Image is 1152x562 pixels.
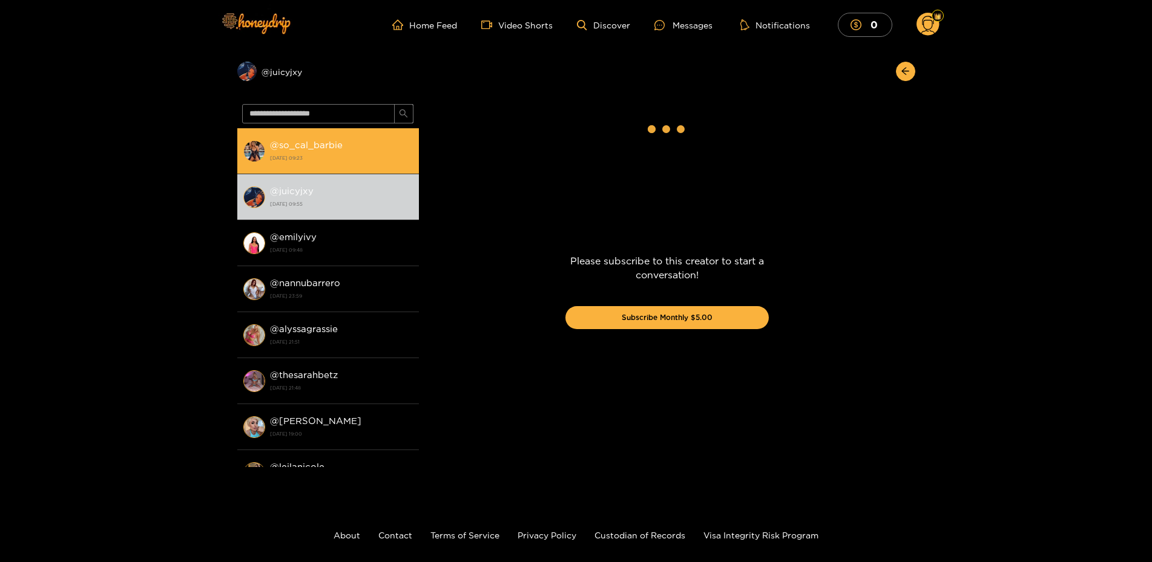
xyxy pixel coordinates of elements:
a: Discover [577,20,630,30]
strong: [DATE] 09:48 [270,244,413,255]
strong: @ juicyjxy [270,186,314,196]
button: Subscribe Monthly $5.00 [565,306,769,329]
strong: @ so_cal_barbie [270,140,343,150]
span: video-camera [481,19,498,30]
div: Messages [654,18,713,32]
img: conversation [243,140,265,162]
strong: @ [PERSON_NAME] [270,416,361,426]
strong: [DATE] 21:48 [270,382,413,393]
img: conversation [243,232,265,254]
span: home [392,19,409,30]
strong: @ emilyivy [270,232,317,242]
img: conversation [243,324,265,346]
a: Terms of Service [430,531,499,540]
img: conversation [243,416,265,438]
a: About [334,531,360,540]
strong: [DATE] 23:59 [270,290,413,301]
img: Fan Level [934,13,941,20]
div: @juicyjxy [237,62,419,81]
strong: @ nannubarrero [270,278,340,288]
strong: @ alyssagrassie [270,324,338,334]
strong: [DATE] 09:55 [270,198,413,209]
a: Contact [378,531,412,540]
strong: [DATE] 19:00 [270,428,413,439]
a: Visa Integrity Risk Program [703,531,818,540]
a: Home Feed [392,19,457,30]
strong: @ thesarahbetz [270,370,338,380]
img: conversation [243,278,265,300]
button: Notifications [737,19,814,31]
a: Video Shorts [481,19,553,30]
button: search [394,104,413,123]
p: Please subscribe to this creator to start a conversation! [565,254,769,282]
span: arrow-left [901,67,910,77]
a: Privacy Policy [518,531,576,540]
button: arrow-left [896,62,915,81]
strong: [DATE] 21:51 [270,336,413,347]
strong: @ leilanicole [270,462,324,472]
img: conversation [243,462,265,484]
img: conversation [243,370,265,392]
button: 0 [838,13,892,36]
span: dollar [851,19,867,30]
img: conversation [243,186,265,208]
a: Custodian of Records [594,531,685,540]
strong: [DATE] 09:23 [270,152,413,163]
mark: 0 [869,18,880,31]
span: search [399,109,408,119]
